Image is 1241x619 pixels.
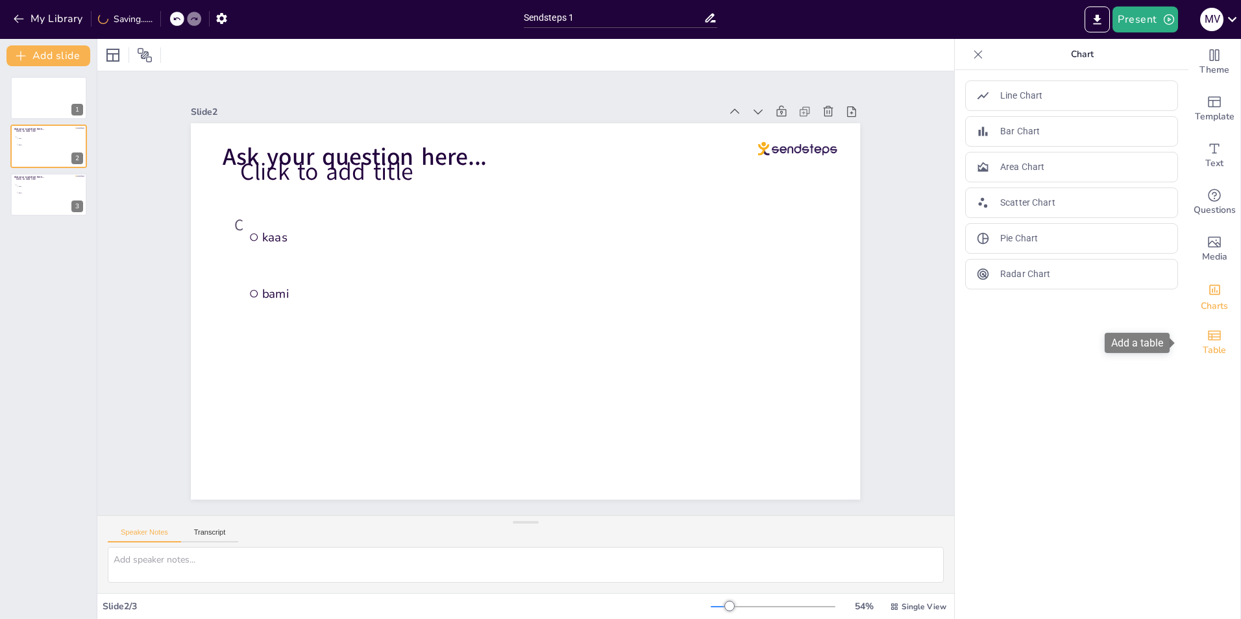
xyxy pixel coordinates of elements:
[19,143,55,145] span: bami
[1000,232,1038,245] p: Pie Chart
[191,106,720,118] div: Slide 2
[1194,203,1236,217] span: Questions
[1188,319,1240,366] div: Add a table
[989,39,1175,70] p: Chart
[16,135,29,138] span: Click to add text
[14,127,45,131] span: Ask your question here...
[16,184,29,186] span: Click to add text
[223,141,487,173] span: Ask your question here...
[19,137,55,139] span: kaas
[10,125,87,167] div: 2
[262,229,572,245] span: kaas
[103,600,711,613] div: Slide 2 / 3
[71,200,83,212] div: 3
[1000,160,1044,174] p: Area Chart
[1200,8,1223,31] div: M V
[71,104,83,115] div: 1
[98,13,153,25] div: Saving......
[1188,39,1240,86] div: Change the overall theme
[181,528,239,542] button: Transcript
[1000,89,1042,103] p: Line Chart
[1000,196,1055,210] p: Scatter Chart
[10,77,87,119] div: 1
[1199,63,1229,77] span: Theme
[1200,6,1223,32] button: M V
[19,191,55,193] span: bami
[71,152,83,164] div: 2
[10,8,88,29] button: My Library
[848,600,879,613] div: 54 %
[16,128,36,132] span: Click to add title
[1188,179,1240,226] div: Get real-time input from your audience
[1195,110,1235,124] span: Template
[1105,333,1170,353] div: Add a table
[10,173,87,216] div: 3
[137,47,153,63] span: Position
[16,176,36,180] span: Click to add title
[524,8,704,27] input: Insert title
[262,285,572,302] span: bami
[6,45,90,66] button: Add slide
[1203,343,1226,358] span: Table
[1000,125,1040,138] p: Bar Chart
[1085,6,1110,32] button: Export to PowerPoint
[1188,132,1240,179] div: Add text boxes
[241,156,414,188] span: Click to add title
[1000,267,1050,281] p: Radar Chart
[1188,273,1240,319] div: Add charts and graphs
[902,601,946,612] span: Single View
[1205,156,1223,171] span: Text
[1188,86,1240,132] div: Add ready made slides
[103,45,123,66] div: Layout
[19,185,55,187] span: kaas
[1112,6,1177,32] button: Present
[14,175,45,179] span: Ask your question here...
[234,214,348,236] span: Click to add text
[1202,250,1227,264] span: Media
[108,528,181,542] button: Speaker Notes
[1201,299,1228,313] span: Charts
[1188,226,1240,273] div: Add images, graphics, shapes or video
